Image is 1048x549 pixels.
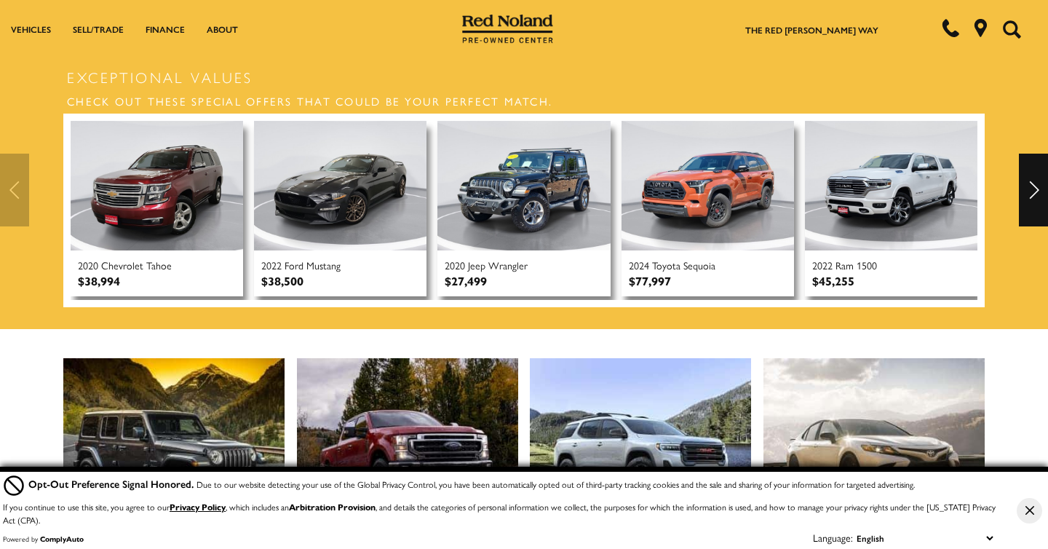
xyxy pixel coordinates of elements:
div: $38,994 [78,272,120,289]
a: Used 2020 Jeep Wrangler Unlimited Sahara With Navigation & 4WD 2020 Jeep Wrangler $27,499 [437,121,610,296]
a: Red Noland Pre-Owned [462,20,554,34]
span: Ram [835,258,854,272]
a: Used 2022 Ford Mustang GT Premium With Navigation 2022 Ford Mustang $38,500 [254,121,426,296]
span: Sequoia [683,258,715,272]
div: Powered by [3,534,84,543]
div: $27,499 [445,272,487,289]
span: 2022 [261,258,282,272]
span: Jeep [468,258,485,272]
span: Ford [285,258,303,272]
img: Used 2022 Ford Mustang GT Premium With Navigation [254,121,426,250]
a: Privacy Policy [170,500,226,513]
img: Used 2020 Chevrolet Tahoe Premier With Navigation & 4WD [71,121,243,250]
img: Find Your Perfect Jeep [63,358,285,534]
a: Used 2022 Ram 1500 Laramie Longhorn With Navigation & 4WD 2022 Ram 1500 $45,255 [805,121,977,296]
img: Take a Look at Cool Trucks [297,358,518,534]
img: See Amazing Daily Driving Cars [763,358,985,534]
p: If you continue to use this site, you agree to our , which includes an , and details the categori... [3,500,996,526]
span: 2020 [78,258,98,272]
span: Toyota [652,258,680,272]
span: Opt-Out Preference Signal Honored . [28,476,196,491]
a: Used 2020 Chevrolet Tahoe Premier With Navigation & 4WD 2020 Chevrolet Tahoe $38,994 [71,121,243,296]
a: The Red [PERSON_NAME] Way [745,23,878,36]
img: Used 2024 Toyota Sequoia TRD Pro With Navigation & 4WD [622,121,794,250]
strong: Arbitration Provision [289,500,376,513]
img: Used 2020 Jeep Wrangler Unlimited Sahara With Navigation & 4WD [437,121,610,250]
button: Close Button [1017,498,1042,524]
button: Open the search field [997,1,1026,58]
h3: Check out these special offers that could be your perfect match. [63,88,985,114]
img: Take Everyone in a SUV [530,358,751,534]
span: 2022 [812,258,833,272]
span: Chevrolet [101,258,143,272]
img: Used 2022 Ram 1500 Laramie Longhorn With Navigation & 4WD [805,121,977,250]
span: Wrangler [488,258,528,272]
span: Mustang [306,258,341,272]
div: $77,997 [629,272,671,289]
span: 2020 [445,258,465,272]
select: Language Select [853,530,996,546]
span: 1500 [857,258,877,272]
div: Language: [813,532,853,542]
a: Used 2024 Toyota Sequoia TRD Pro With Navigation & 4WD 2024 Toyota Sequoia $77,997 [622,121,794,296]
div: Due to our website detecting your use of the Global Privacy Control, you have been automatically ... [28,476,915,491]
div: $45,255 [812,272,854,289]
div: $38,500 [261,272,303,289]
span: Tahoe [146,258,172,272]
div: Next [1019,154,1048,226]
span: 2024 [629,258,649,272]
a: ComplyAuto [40,534,84,544]
h2: Exceptional Values [63,66,985,88]
img: Red Noland Pre-Owned [462,15,554,44]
